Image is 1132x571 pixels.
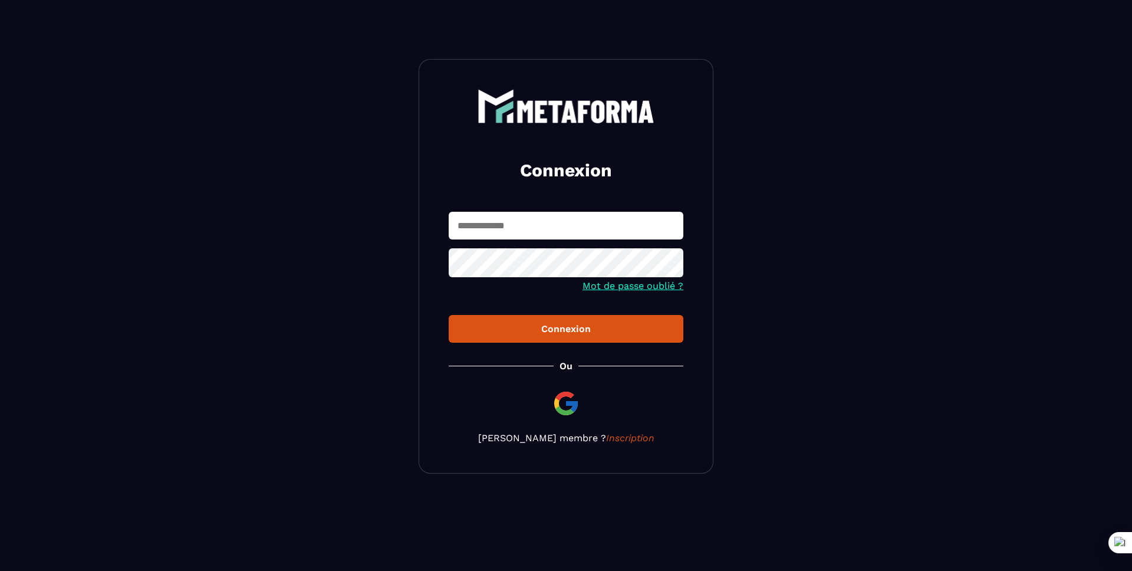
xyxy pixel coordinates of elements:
img: logo [478,89,654,123]
p: [PERSON_NAME] membre ? [449,432,683,444]
div: Connexion [458,323,674,334]
a: logo [449,89,683,123]
a: Mot de passe oublié ? [583,280,683,291]
p: Ou [560,360,572,372]
button: Connexion [449,315,683,343]
h2: Connexion [463,159,669,182]
img: google [552,389,580,418]
a: Inscription [606,432,654,444]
